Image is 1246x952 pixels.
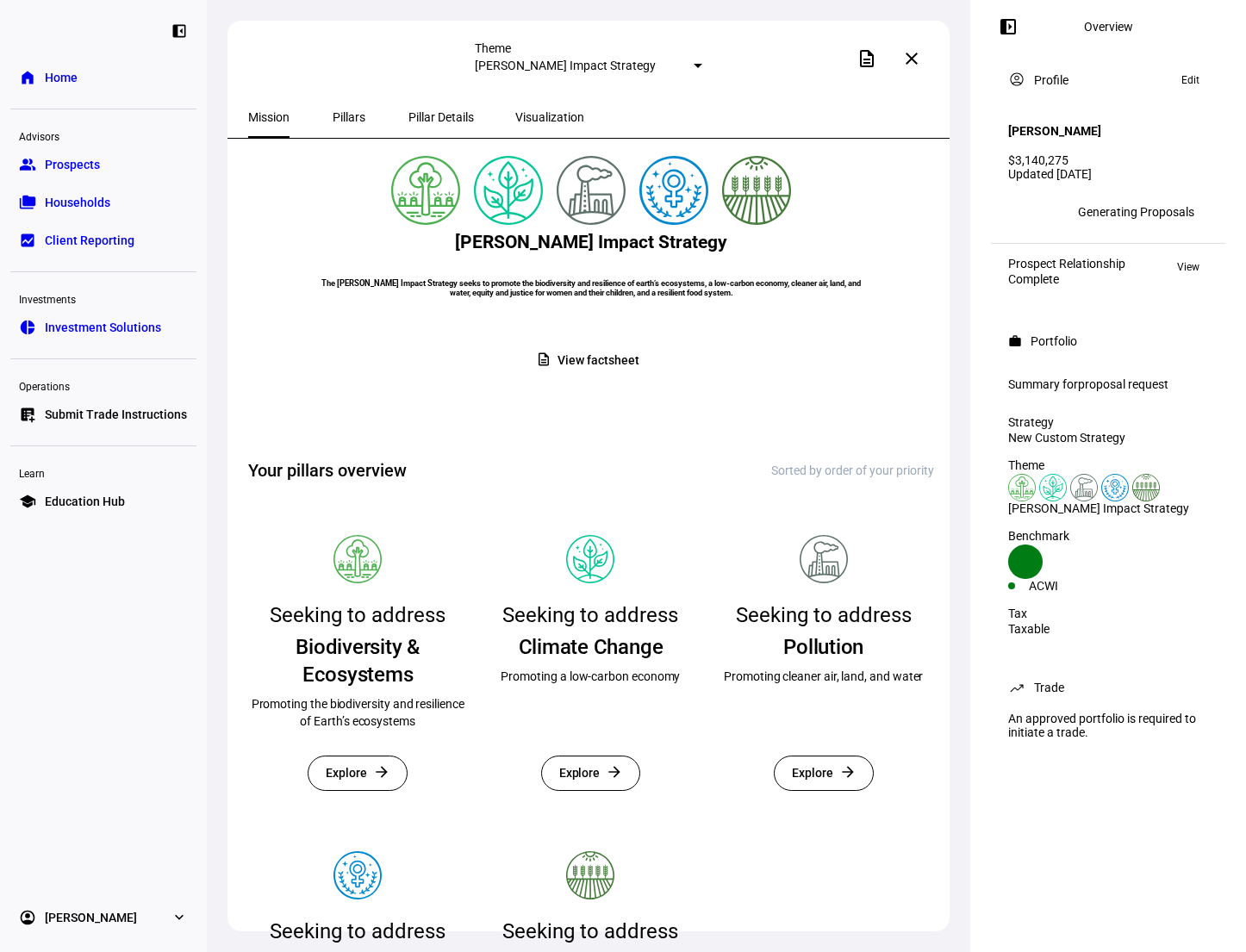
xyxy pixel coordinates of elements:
div: Summary for [1008,377,1208,391]
img: Pillar icon [800,535,848,583]
h2: Your pillars overview [248,458,407,482]
div: Seeking to address [736,597,912,633]
div: [PERSON_NAME] Impact Strategy [1008,501,1208,515]
img: climateChange.colored.svg [474,156,543,225]
div: Prospect Relationship [1008,257,1125,271]
div: Promoting the biodiversity and resilience of Earth’s ecosystems [248,695,467,730]
mat-icon: arrow_forward [839,763,857,781]
mat-icon: close [901,48,922,69]
span: Submit Trade Instructions [45,406,187,423]
img: Pillar icon [333,851,382,899]
span: Home [45,69,78,86]
eth-mat-symbol: group [19,156,36,173]
span: Explore [792,756,833,790]
eth-panel-overview-card-header: Trade [1008,677,1208,698]
div: Pollution [783,633,863,661]
mat-icon: trending_up [1008,679,1025,696]
div: Investments [10,286,196,310]
span: Mission [248,111,290,123]
div: Portfolio [1031,334,1077,348]
span: Client Reporting [45,232,134,249]
div: Overview [1084,20,1133,34]
button: View factsheet [522,344,659,377]
mat-icon: left_panel_open [998,16,1019,37]
div: An approved portfolio is required to initiate a trade. [998,705,1218,746]
img: Pillar icon [566,851,614,899]
img: womensRights.colored.svg [1101,474,1129,501]
eth-panel-overview-card-header: Profile [1008,70,1208,90]
eth-mat-symbol: pie_chart [19,319,36,336]
span: Visualization [515,111,584,123]
div: Taxable [1008,622,1208,636]
img: Pillar icon [566,535,614,583]
eth-mat-symbol: left_panel_close [171,22,188,40]
div: ACWI [1029,579,1108,593]
div: Seeking to address [502,597,678,633]
span: [PERSON_NAME] [45,909,137,926]
span: Education Hub [45,493,125,510]
img: pollution.colored.svg [557,156,626,225]
span: Prospects [45,156,100,173]
a: groupProspects [10,147,196,182]
mat-icon: description [536,352,551,367]
eth-mat-symbol: school [19,493,36,510]
div: Profile [1034,73,1068,87]
span: View factsheet [558,344,639,377]
span: Households [45,194,110,211]
button: View [1168,257,1208,277]
mat-select-trigger: [PERSON_NAME] Impact Strategy [475,59,656,72]
div: Seeking to address [502,913,678,949]
img: womensRights.colored.svg [639,156,708,225]
span: Explore [326,756,367,790]
div: Biodiversity & Ecosystems [248,633,467,688]
img: Pillar icon [333,535,382,583]
h4: [PERSON_NAME] [1008,124,1101,138]
a: bid_landscapeClient Reporting [10,223,196,258]
div: Generating Proposals [1078,205,1194,219]
div: Promoting cleaner air, land, and water [724,668,923,730]
img: deforestation.colored.svg [391,156,460,225]
mat-icon: work [1008,334,1022,348]
eth-mat-symbol: folder_copy [19,194,36,211]
button: Explore [308,756,408,791]
a: pie_chartInvestment Solutions [10,310,196,345]
div: Benchmark [1008,529,1208,543]
span: KK [1015,206,1029,218]
div: Operations [10,373,196,397]
div: Promoting a low-carbon economy [501,668,680,730]
span: SS [1042,206,1054,218]
a: folder_copyHouseholds [10,185,196,220]
img: deforestation.colored.svg [1008,474,1036,501]
div: New Custom Strategy [1008,431,1208,445]
div: Complete [1008,272,1125,286]
eth-mat-symbol: expand_more [171,909,188,926]
div: Updated [DATE] [1008,167,1208,181]
span: Pillars [333,111,365,123]
span: Edit [1181,70,1199,90]
mat-icon: arrow_forward [373,763,390,781]
div: Advisors [10,123,196,147]
button: Explore [774,756,874,791]
span: Investment Solutions [45,319,161,336]
eth-mat-symbol: list_alt_add [19,406,36,423]
img: pollution.colored.svg [1070,474,1098,501]
button: Edit [1173,70,1208,90]
eth-mat-symbol: home [19,69,36,86]
a: homeHome [10,60,196,95]
span: proposal request [1078,377,1168,391]
div: Tax [1008,607,1208,620]
img: sustainableAgriculture.colored.svg [1132,474,1160,501]
mat-icon: description [857,48,877,69]
eth-panel-overview-card-header: Portfolio [1008,331,1208,352]
div: Seeking to address [270,597,445,633]
div: Strategy [1008,415,1208,429]
div: Theme [475,41,701,55]
div: Seeking to address [270,913,445,949]
eth-mat-symbol: bid_landscape [19,232,36,249]
img: climateChange.colored.svg [1039,474,1067,501]
span: Explore [559,756,601,790]
h2: [PERSON_NAME] Impact Strategy [455,232,727,252]
span: Pillar Details [408,111,474,123]
span: View [1177,257,1199,277]
eth-mat-symbol: account_circle [19,909,36,926]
